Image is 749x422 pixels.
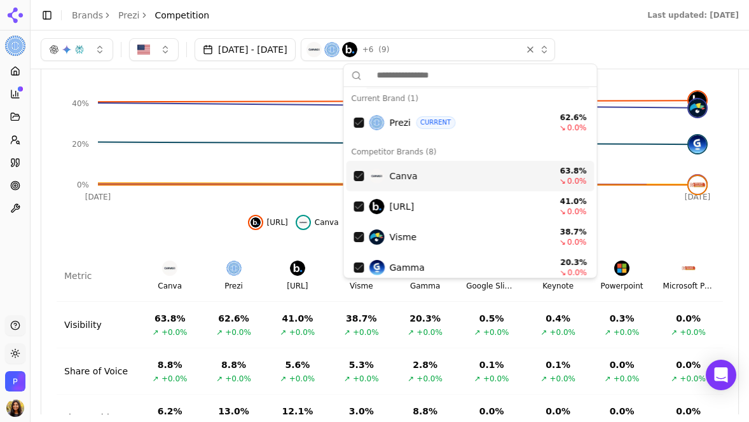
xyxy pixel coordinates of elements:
div: 0.0 % [676,405,701,418]
div: Last updated: [DATE] [647,10,739,20]
span: + 0.0 % [416,327,443,337]
span: ↘ [560,207,566,217]
span: + 0.0 % [483,327,509,337]
span: Canva [315,217,339,228]
tspan: [DATE] [85,193,111,201]
span: ↗ [216,327,223,337]
span: Competition [155,9,210,22]
div: 0.1 % [546,358,570,371]
div: Canva [158,281,182,291]
img: Prezi [226,261,242,276]
img: Prezi [5,371,25,391]
tspan: [DATE] [685,193,711,201]
div: Competitor Brands (8) [347,143,594,161]
img: Prezi [5,36,25,56]
div: 5.3 % [349,358,374,371]
img: Naba Ahmed [6,399,24,417]
div: 0.0 % [479,405,504,418]
tspan: 0% [77,180,89,189]
div: 0.3 % [610,312,635,325]
div: 0.0 % [676,358,701,371]
div: [URL] [287,281,308,291]
span: ↗ [605,327,611,337]
img: beautiful.ai [251,217,261,228]
span: + 0.0 % [225,374,251,384]
a: Brands [72,10,103,20]
img: Microsoft Powerpoint [681,261,696,276]
span: + 0.0 % [353,327,379,337]
div: 6.2 % [158,405,182,418]
img: beautiful.ai [689,92,706,109]
span: [URL] [390,200,415,213]
div: 0.0 % [546,405,570,418]
span: ↗ [280,327,287,337]
span: Prezi [390,116,411,129]
span: ↗ [671,374,677,384]
div: 0.0 % [610,405,635,418]
img: Beautiful.ai [369,199,385,214]
th: Metric [57,250,138,302]
span: ↗ [216,374,223,384]
img: Beautiful.ai [290,261,305,276]
img: Visme [369,229,385,245]
span: 0.0 % [567,268,587,278]
span: 0.0 % [567,237,587,247]
img: gamma [689,135,706,153]
span: ↗ [671,327,677,337]
img: Canva [306,42,322,57]
span: ↗ [344,374,350,384]
div: Prezi [224,281,243,291]
span: ↗ [474,327,481,337]
div: 41.0 % [549,196,587,207]
span: + 0.0 % [680,374,706,384]
div: Suggestions [344,87,597,278]
nav: breadcrumb [72,9,209,22]
span: Visme [390,231,417,243]
img: Prezi [324,42,340,57]
span: ↗ [408,374,414,384]
span: Gamma [390,261,425,274]
img: Prezi [369,115,385,130]
div: Microsoft Powerpoint [663,281,714,291]
div: 62.6 % [549,112,587,123]
img: Canva [369,168,385,184]
div: 20.3 % [409,312,441,325]
div: Current Brand (1) [347,90,594,107]
button: Current brand: Prezi [5,36,25,56]
span: + 0.0 % [549,327,575,337]
div: 62.6 % [218,312,249,325]
span: + 0.0 % [353,374,379,384]
span: ↗ [280,374,287,384]
span: ↗ [540,327,547,337]
span: 0.0 % [567,207,587,217]
div: 0.5 % [479,312,504,325]
span: + 0.0 % [225,327,251,337]
div: 38.7 % [549,227,587,237]
span: 0.0 % [567,123,587,133]
span: ↘ [560,123,566,133]
span: + 0.0 % [161,374,188,384]
div: 0.1 % [479,358,504,371]
button: Hide beautiful.ai data [248,215,288,230]
div: 8.8 % [413,405,437,418]
span: + 0.0 % [483,374,509,384]
button: Open organization switcher [5,371,25,391]
span: ↗ [153,374,159,384]
span: ↗ [540,374,547,384]
td: Share of Voice [57,348,138,395]
span: + 0.0 % [289,374,315,384]
tspan: 40% [72,99,89,108]
span: Canva [390,170,418,182]
span: 0.0 % [567,176,587,186]
img: visme [689,99,706,117]
span: + 0.0 % [161,327,188,337]
div: 2.8 % [413,358,437,371]
button: Hide canva data [296,215,339,230]
img: Beautiful.ai [342,42,357,57]
span: [URL] [267,217,288,228]
span: ↘ [560,268,566,278]
span: + 6 [362,44,374,55]
img: Canva [162,261,177,276]
div: 41.0 % [282,312,313,325]
span: + 0.0 % [680,327,706,337]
